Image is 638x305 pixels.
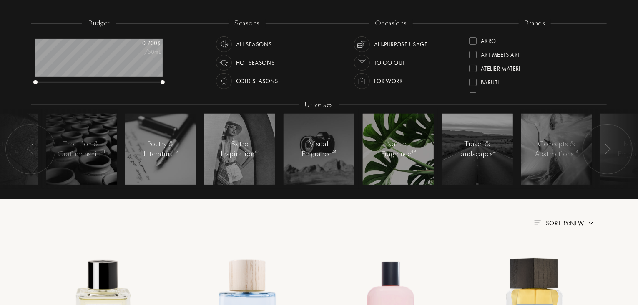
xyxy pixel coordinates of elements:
[218,57,230,69] img: usage_season_hot_white.svg
[493,149,498,155] span: 24
[236,55,275,71] div: Hot Seasons
[374,73,403,89] div: For Work
[374,55,405,71] div: To go Out
[174,149,178,155] span: 15
[236,73,278,89] div: Cold Seasons
[381,139,416,159] div: Natural Fragrance
[301,139,337,159] div: Visual Fragrance
[481,61,520,73] div: Atelier Materi
[457,139,498,159] div: Travel & Landscapes
[374,36,428,52] div: All-purpose Usage
[82,19,116,28] div: budget
[218,75,230,87] img: usage_season_cold_white.svg
[221,139,259,159] div: Retro Inspiration
[481,89,522,100] div: Binet-Papillon
[27,144,34,155] img: arr_left.svg
[519,19,551,28] div: brands
[255,149,259,155] span: 37
[119,48,161,56] div: /50mL
[218,38,230,50] img: usage_season_average_white.svg
[229,19,265,28] div: seasons
[143,139,178,159] div: Poetry & Literature
[119,39,161,48] div: 0 - 200 $
[481,48,520,59] div: Art Meets Art
[546,219,584,227] span: Sort by: New
[481,34,496,45] div: Akro
[534,220,541,225] img: filter_by.png
[481,75,499,86] div: Baruti
[332,149,337,155] span: 23
[236,36,272,52] div: All Seasons
[588,220,594,226] img: arrow.png
[369,19,413,28] div: occasions
[604,144,611,155] img: arr_left.svg
[356,38,368,50] img: usage_occasion_all_white.svg
[411,149,416,155] span: 49
[356,75,368,87] img: usage_occasion_work_white.svg
[299,100,339,110] div: Universes
[356,57,368,69] img: usage_occasion_party_white.svg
